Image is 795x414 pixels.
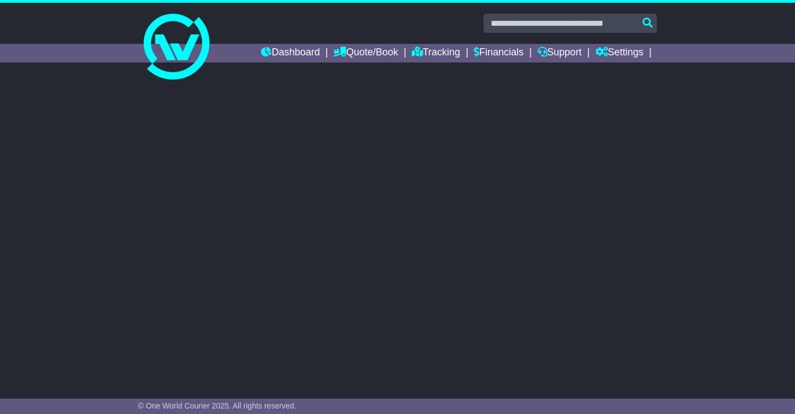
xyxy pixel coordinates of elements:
a: Settings [595,44,644,63]
a: Support [537,44,582,63]
a: Tracking [412,44,460,63]
a: Quote/Book [333,44,398,63]
a: Dashboard [261,44,320,63]
a: Financials [474,44,524,63]
span: © One World Courier 2025. All rights reserved. [138,401,297,410]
